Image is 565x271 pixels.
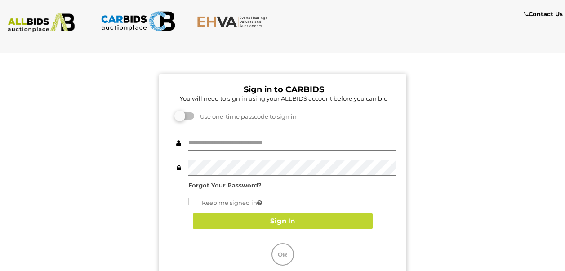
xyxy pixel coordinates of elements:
[188,198,262,208] label: Keep me signed in
[101,9,175,33] img: CARBIDS.com.au
[172,95,396,102] h5: You will need to sign in using your ALLBIDS account before you can bid
[524,10,563,18] b: Contact Us
[271,243,294,266] div: OR
[197,16,271,27] img: EHVA.com.au
[244,84,324,94] b: Sign in to CARBIDS
[524,9,565,19] a: Contact Us
[4,13,79,32] img: ALLBIDS.com.au
[193,213,373,229] button: Sign In
[196,113,297,120] span: Use one-time passcode to sign in
[188,182,262,189] a: Forgot Your Password?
